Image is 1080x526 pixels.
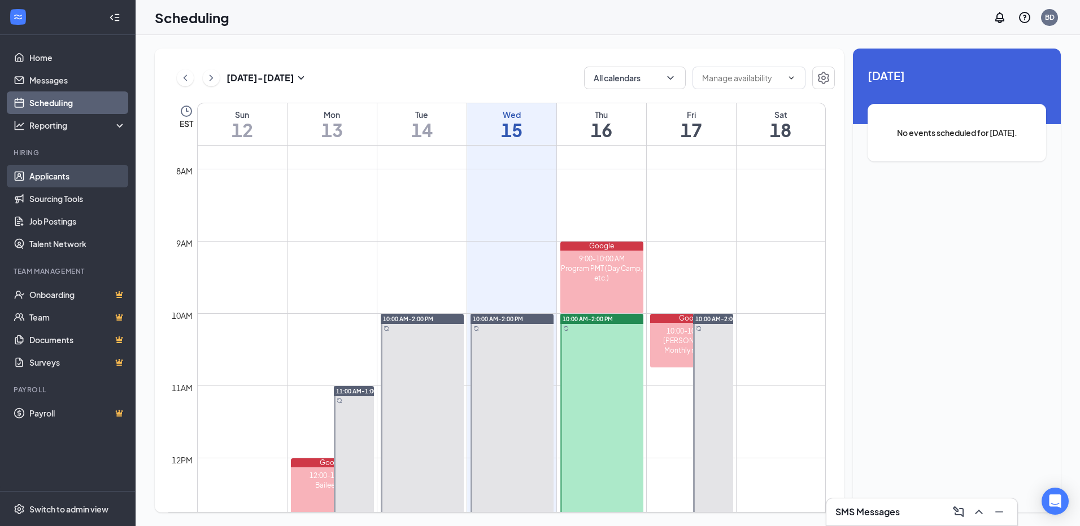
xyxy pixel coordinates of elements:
[377,103,467,145] a: October 14, 2025
[109,12,120,23] svg: Collapse
[291,471,374,480] div: 12:00-1:00 PM
[198,109,287,120] div: Sun
[737,120,826,139] h1: 18
[169,309,195,322] div: 10am
[291,458,374,467] div: Google
[650,326,733,336] div: 10:00-10:45 AM
[557,103,646,145] a: October 16, 2025
[560,242,643,251] div: Google
[650,314,733,323] div: Google
[174,165,195,177] div: 8am
[702,72,782,84] input: Manage availability
[647,109,736,120] div: Fri
[29,351,126,374] a: SurveysCrown
[288,103,377,145] a: October 13, 2025
[29,306,126,328] a: TeamCrown
[563,315,613,323] span: 10:00 AM-2:00 PM
[467,120,556,139] h1: 15
[560,254,643,264] div: 9:00-10:00 AM
[177,69,194,86] button: ChevronLeft
[288,109,377,120] div: Mon
[29,503,108,515] div: Switch to admin view
[835,506,900,518] h3: SMS Messages
[890,126,1024,139] span: No events scheduled for [DATE].
[557,120,646,139] h1: 16
[990,503,1008,521] button: Minimize
[336,387,386,395] span: 11:00 AM-1:00 PM
[647,103,736,145] a: October 17, 2025
[29,328,126,351] a: DocumentsCrown
[14,148,124,157] div: Hiring
[696,326,702,331] svg: Sync
[206,71,217,85] svg: ChevronRight
[29,283,126,306] a: OnboardingCrown
[203,69,220,86] button: ChevronRight
[29,120,127,131] div: Reporting
[288,120,377,139] h1: 13
[155,8,229,27] h1: Scheduling
[29,210,126,233] a: Job Postings
[817,71,830,85] svg: Settings
[665,72,676,84] svg: ChevronDown
[737,109,826,120] div: Sat
[992,505,1006,519] svg: Minimize
[14,385,124,394] div: Payroll
[180,104,193,118] svg: Clock
[812,67,835,89] button: Settings
[174,237,195,249] div: 9am
[1045,12,1055,22] div: BD
[950,503,968,521] button: ComposeMessage
[29,69,126,91] a: Messages
[169,382,195,394] div: 11am
[560,264,643,283] div: Program PMT (Day Camp, etc.)
[29,91,126,114] a: Scheduling
[337,398,342,404] svg: Sync
[294,71,308,85] svg: SmallChevronDown
[563,326,569,331] svg: Sync
[377,120,467,139] h1: 14
[14,120,25,131] svg: Analysis
[868,67,1046,84] span: [DATE]
[14,503,25,515] svg: Settings
[29,187,126,210] a: Sourcing Tools
[695,315,746,323] span: 10:00 AM-2:00 PM
[970,503,988,521] button: ChevronUp
[383,315,433,323] span: 10:00 AM-2:00 PM
[557,109,646,120] div: Thu
[473,326,479,331] svg: Sync
[647,120,736,139] h1: 17
[198,103,287,145] a: October 12, 2025
[227,72,294,84] h3: [DATE] - [DATE]
[467,109,556,120] div: Wed
[291,480,374,490] div: Bailee ICO
[29,165,126,187] a: Applicants
[952,505,965,519] svg: ComposeMessage
[467,103,556,145] a: October 15, 2025
[29,233,126,255] a: Talent Network
[29,46,126,69] a: Home
[377,109,467,120] div: Tue
[787,73,796,82] svg: ChevronDown
[650,336,733,355] div: [PERSON_NAME] Monthly meeting
[29,402,126,424] a: PayrollCrown
[180,71,191,85] svg: ChevronLeft
[12,11,24,23] svg: WorkstreamLogo
[169,454,195,466] div: 12pm
[384,326,389,331] svg: Sync
[1042,488,1069,515] div: Open Intercom Messenger
[180,118,193,129] span: EST
[473,315,523,323] span: 10:00 AM-2:00 PM
[584,67,686,89] button: All calendarsChevronDown
[993,11,1007,24] svg: Notifications
[198,120,287,139] h1: 12
[737,103,826,145] a: October 18, 2025
[1018,11,1031,24] svg: QuestionInfo
[14,266,124,276] div: Team Management
[972,505,986,519] svg: ChevronUp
